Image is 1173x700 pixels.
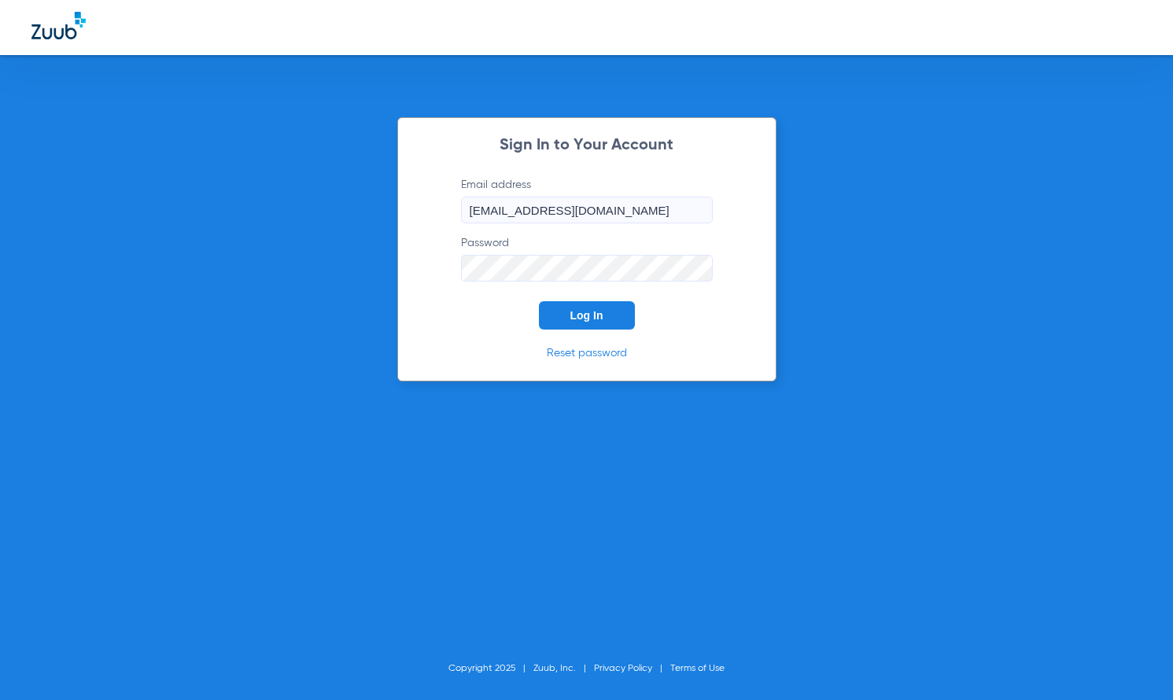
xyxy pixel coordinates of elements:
[461,255,713,282] input: Password
[533,661,594,676] li: Zuub, Inc.
[594,664,652,673] a: Privacy Policy
[547,348,627,359] a: Reset password
[570,309,603,322] span: Log In
[31,12,86,39] img: Zuub Logo
[461,177,713,223] label: Email address
[448,661,533,676] li: Copyright 2025
[461,235,713,282] label: Password
[437,138,736,153] h2: Sign In to Your Account
[1094,624,1173,700] iframe: Chat Widget
[461,197,713,223] input: Email address
[539,301,635,330] button: Log In
[670,664,725,673] a: Terms of Use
